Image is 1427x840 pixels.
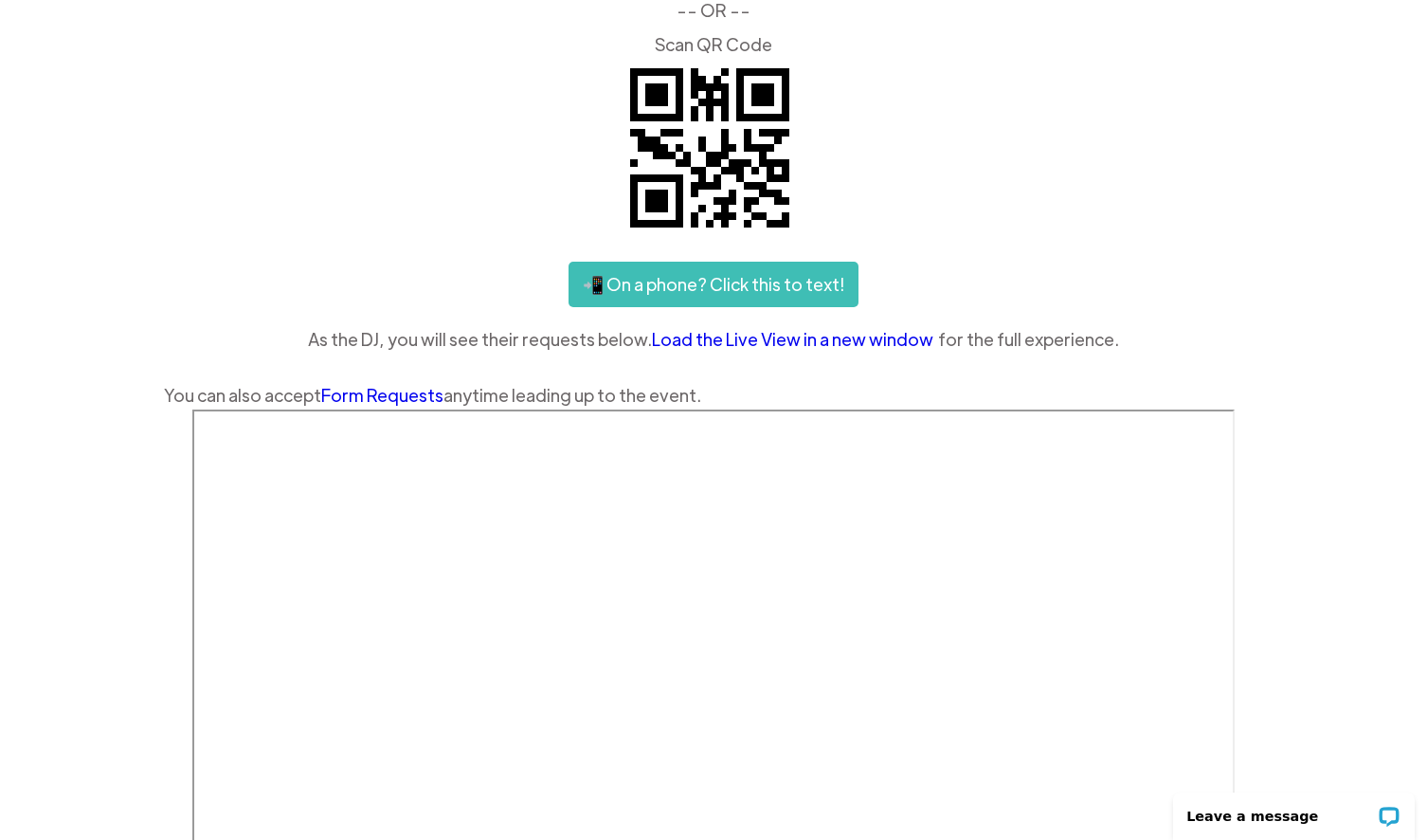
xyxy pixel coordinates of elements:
a: 📲 On a phone? Click this to text! [569,262,858,307]
div: You can also accept anytime leading up to the event. [164,381,1263,410]
a: Load the Live View in a new window [652,325,938,354]
div: As the DJ, you will see their requests below. for the full experience. [164,325,1263,354]
a: Form Requests [321,384,443,406]
img: QR code [615,53,804,243]
iframe: LiveChat chat widget [1161,780,1427,840]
